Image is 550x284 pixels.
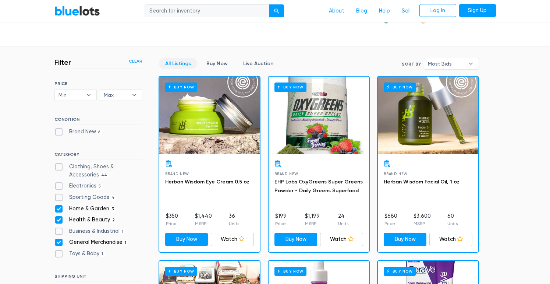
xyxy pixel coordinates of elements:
[275,212,287,227] li: $199
[129,58,142,64] a: Clear
[165,267,197,276] h6: Buy Now
[229,212,239,227] li: 36
[447,220,458,227] p: Units
[338,220,348,227] p: Units
[96,129,103,135] span: 6
[145,4,270,18] input: Search for inventory
[54,6,100,16] a: BlueLots
[274,179,363,194] a: EHP Labs OxyGreens Super Greens Powder - Daily Greens Superfood
[305,220,320,227] p: MSRP
[447,212,458,227] li: 60
[54,274,142,282] h6: SHIPPING UNIT
[54,117,142,125] h6: CONDITION
[96,184,103,190] span: 5
[323,4,350,18] a: About
[165,83,197,92] h6: Buy Now
[109,206,116,212] span: 3
[165,179,249,185] a: Herban Wisdom Eye Cream 0.5 oz
[166,220,178,227] p: Price
[384,179,459,185] a: Herban Wisdom Facial Oil, 1 oz
[120,229,126,235] span: 1
[54,205,116,213] label: Home & Garden
[237,58,280,69] a: Live Auction
[384,172,408,176] span: Brand New
[54,227,126,235] label: Business & Industrial
[54,58,71,67] h3: Filter
[414,212,431,227] li: $3,600
[429,233,472,246] a: Watch
[54,182,103,190] label: Electronics
[211,233,254,246] a: Watch
[54,193,117,201] label: Sporting Goods
[384,83,416,92] h6: Buy Now
[384,212,397,227] li: $680
[54,216,117,224] label: Health & Beauty
[402,61,421,67] label: Sort By
[165,172,189,176] span: Brand New
[109,195,117,201] span: 4
[305,212,320,227] li: $1,199
[373,4,396,18] a: Help
[384,233,427,246] a: Buy Now
[195,212,212,227] li: $1,440
[54,163,142,179] label: Clothing, Shoes & Accessories
[58,90,83,101] span: Min
[54,238,129,246] label: General Merchandise
[54,250,106,258] label: Toys & Baby
[229,220,239,227] p: Units
[274,267,306,276] h6: Buy Now
[338,212,348,227] li: 24
[99,251,106,257] span: 1
[378,77,478,154] a: Buy Now
[54,81,142,86] h6: PRICE
[274,172,298,176] span: Brand New
[320,233,363,246] a: Watch
[274,233,317,246] a: Buy Now
[104,90,128,101] span: Max
[159,58,197,69] a: All Listings
[165,233,208,246] a: Buy Now
[110,217,117,223] span: 2
[428,58,465,69] span: Most Bids
[200,58,234,69] a: Buy Now
[350,4,373,18] a: Blog
[384,267,416,276] h6: Buy Now
[384,220,397,227] p: Price
[396,4,416,18] a: Sell
[159,77,260,154] a: Buy Now
[463,58,479,69] b: ▾
[127,90,142,101] b: ▾
[81,90,96,101] b: ▾
[275,220,287,227] p: Price
[123,240,129,246] span: 1
[459,4,496,17] a: Sign Up
[419,4,456,17] a: Log In
[54,128,103,136] label: Brand New
[54,152,142,160] h6: CATEGORY
[269,77,369,154] a: Buy Now
[195,220,212,227] p: MSRP
[274,83,306,92] h6: Buy Now
[414,220,431,227] p: MSRP
[99,172,110,178] span: 44
[166,212,178,227] li: $350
